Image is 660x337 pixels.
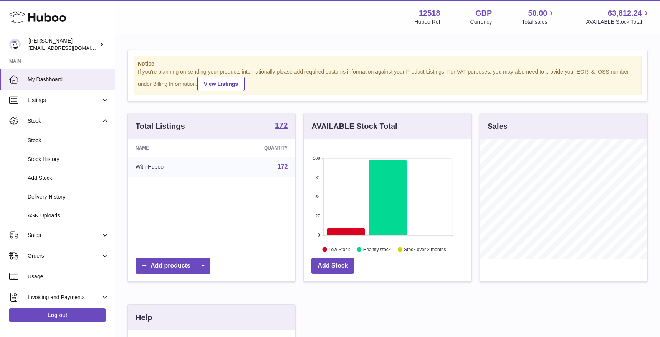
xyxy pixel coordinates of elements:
[329,247,350,252] text: Low Stock
[28,212,109,219] span: ASN Uploads
[9,39,21,50] img: caitlin@fancylamp.co
[136,121,185,132] h3: Total Listings
[28,193,109,201] span: Delivery History
[28,156,109,163] span: Stock History
[28,45,113,51] span: [EMAIL_ADDRESS][DOMAIN_NAME]
[318,233,320,237] text: 0
[419,8,440,18] strong: 12518
[136,258,210,274] a: Add products
[28,76,109,83] span: My Dashboard
[278,163,288,170] a: 172
[28,137,109,144] span: Stock
[528,8,547,18] span: 50.00
[586,18,651,26] span: AVAILABLE Stock Total
[9,308,106,322] a: Log out
[128,157,216,177] td: With Huboo
[197,77,245,91] a: View Listings
[275,122,288,129] strong: 172
[28,273,109,280] span: Usage
[404,247,446,252] text: Stock over 2 months
[316,214,320,218] text: 27
[313,156,320,161] text: 108
[28,37,98,52] div: [PERSON_NAME]
[138,60,637,67] strong: Notice
[28,294,101,301] span: Invoicing and Payments
[316,194,320,199] text: 54
[608,8,642,18] span: 63,812.24
[311,121,397,132] h3: AVAILABLE Stock Total
[586,8,651,26] a: 63,812.24 AVAILABLE Stock Total
[488,121,508,132] h3: Sales
[363,247,391,252] text: Healthy stock
[28,232,101,239] span: Sales
[415,18,440,26] div: Huboo Ref
[522,18,556,26] span: Total sales
[216,139,295,157] th: Quantity
[470,18,492,26] div: Currency
[311,258,354,274] a: Add Stock
[28,252,101,260] span: Orders
[475,8,492,18] strong: GBP
[28,117,101,125] span: Stock
[128,139,216,157] th: Name
[522,8,556,26] a: 50.00 Total sales
[275,122,288,131] a: 172
[136,312,152,323] h3: Help
[28,97,101,104] span: Listings
[28,174,109,182] span: Add Stock
[316,175,320,180] text: 81
[138,68,637,91] div: If you're planning on sending your products internationally please add required customs informati...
